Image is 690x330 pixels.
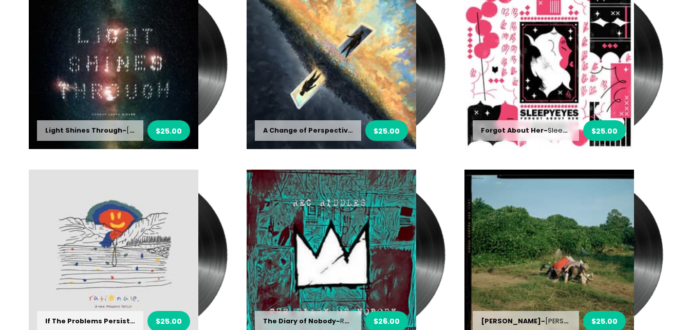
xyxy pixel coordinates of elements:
button: $25.00 [583,120,626,141]
button: $25.00 [365,120,408,141]
span: $25.00 [156,316,182,327]
span: $25.00 [374,126,400,137]
button: $25.00 [147,120,190,141]
span: $26.00 [374,316,400,327]
span: $25.00 [591,316,618,327]
span: $25.00 [591,126,618,137]
span: $25.00 [156,126,182,137]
